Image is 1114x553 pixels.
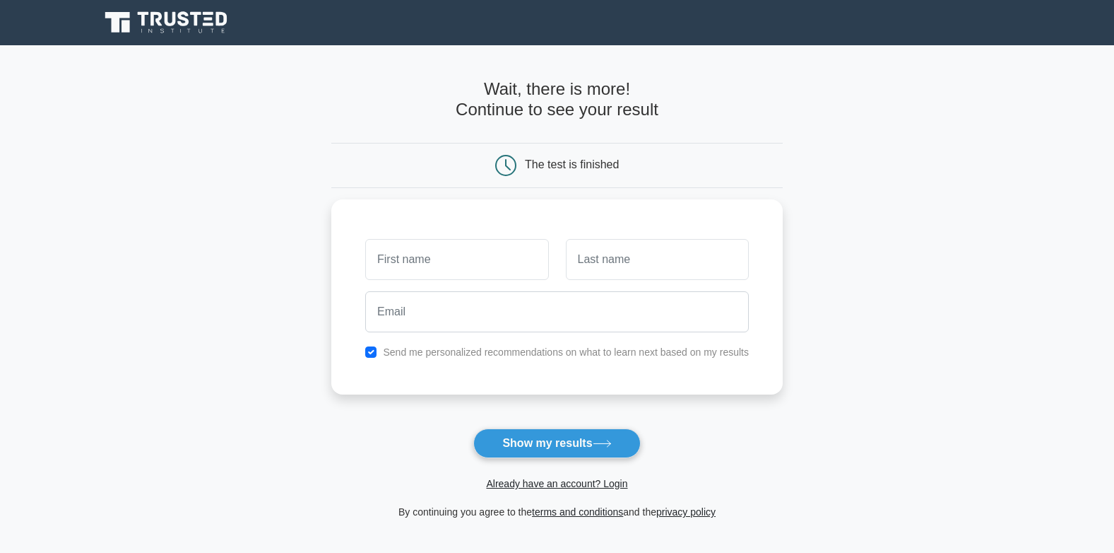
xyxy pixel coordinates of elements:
a: terms and conditions [532,506,623,518]
div: By continuing you agree to the and the [323,503,791,520]
h4: Wait, there is more! Continue to see your result [331,79,783,120]
div: The test is finished [525,158,619,170]
a: privacy policy [656,506,716,518]
input: Email [365,291,749,332]
button: Show my results [473,429,640,458]
label: Send me personalized recommendations on what to learn next based on my results [383,347,749,358]
input: First name [365,239,548,280]
input: Last name [566,239,749,280]
a: Already have an account? Login [486,478,627,489]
